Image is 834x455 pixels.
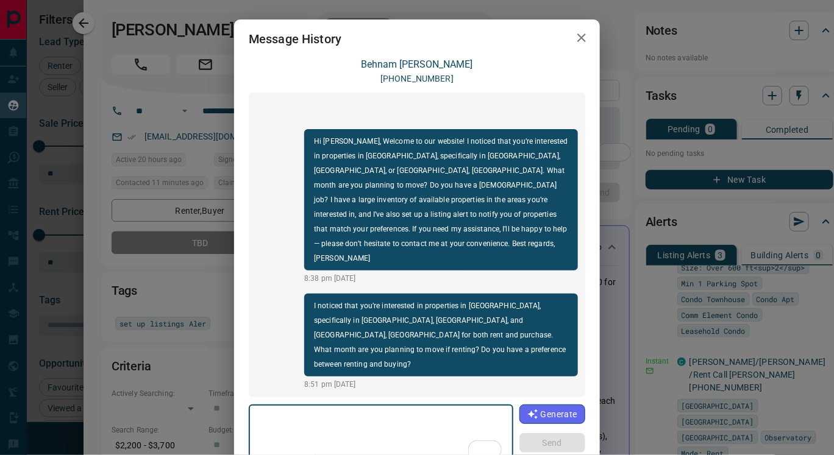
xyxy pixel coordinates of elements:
[519,404,585,424] button: Generate
[304,273,578,284] p: 8:38 pm [DATE]
[314,134,568,266] p: Hi [PERSON_NAME], Welcome to our website! I noticed that you’re interested in properties in [GEOG...
[314,298,568,372] p: I noticed that you’re interested in properties in [GEOGRAPHIC_DATA], specifically in [GEOGRAPHIC_...
[234,19,356,58] h2: Message History
[362,58,473,70] a: Behnam [PERSON_NAME]
[380,72,454,85] p: [PHONE_NUMBER]
[304,379,578,390] p: 8:51 pm [DATE]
